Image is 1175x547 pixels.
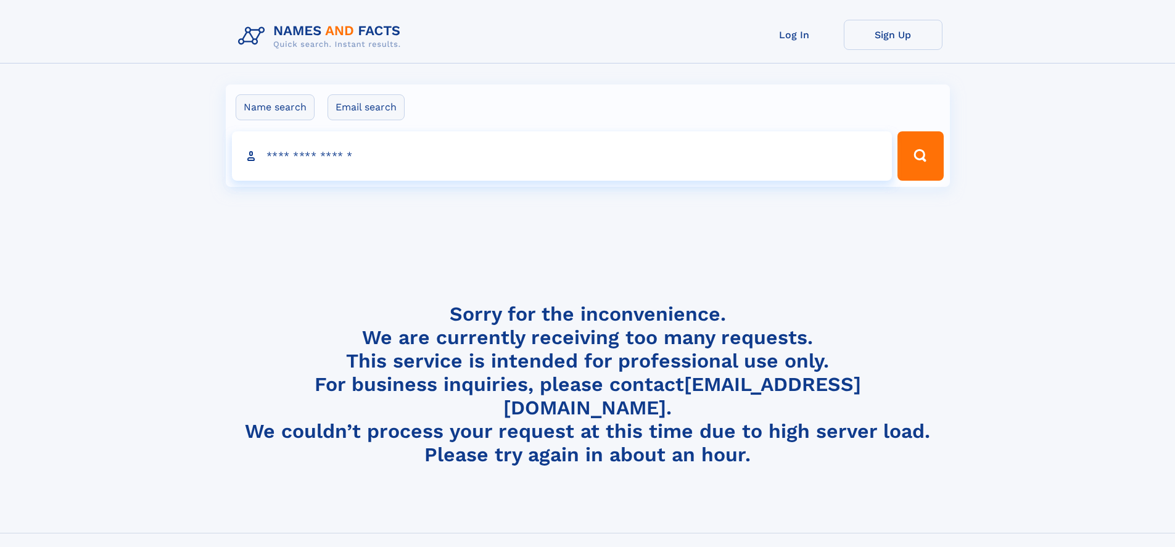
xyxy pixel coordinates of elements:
[897,131,943,181] button: Search Button
[745,20,844,50] a: Log In
[236,94,315,120] label: Name search
[328,94,405,120] label: Email search
[233,302,942,467] h4: Sorry for the inconvenience. We are currently receiving too many requests. This service is intend...
[844,20,942,50] a: Sign Up
[503,372,861,419] a: [EMAIL_ADDRESS][DOMAIN_NAME]
[232,131,893,181] input: search input
[233,20,411,53] img: Logo Names and Facts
